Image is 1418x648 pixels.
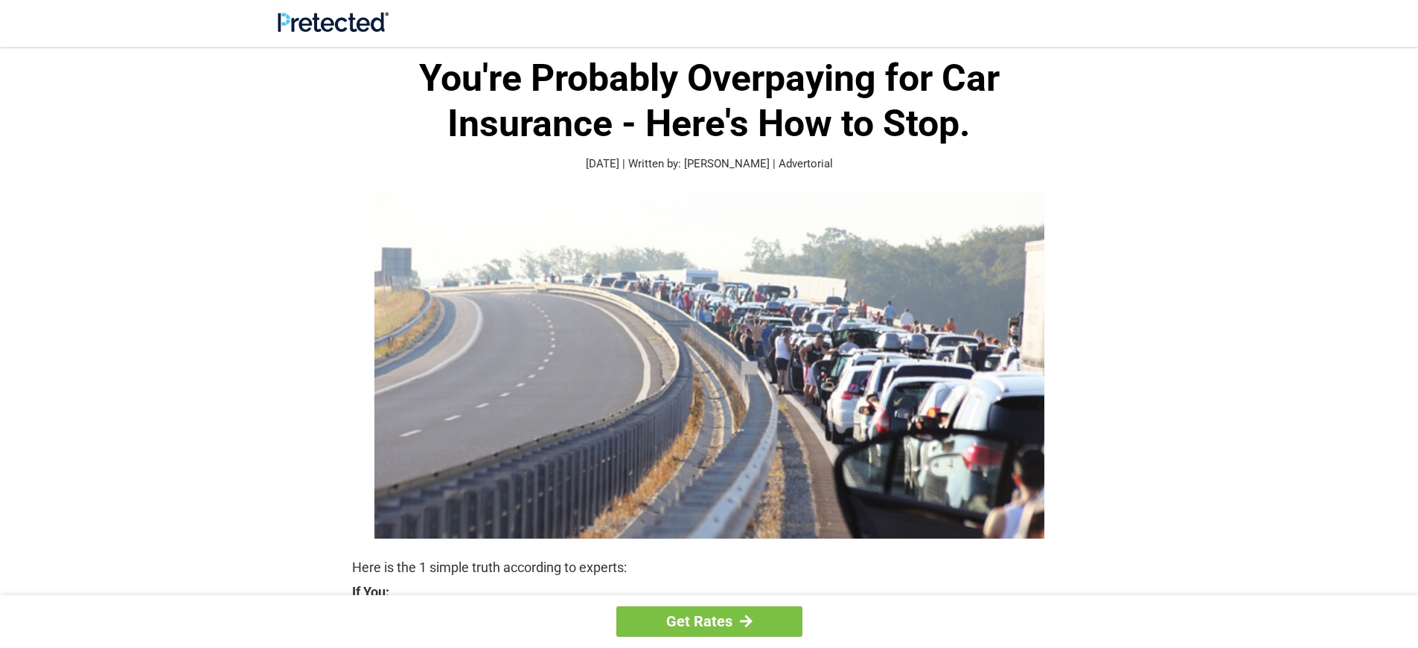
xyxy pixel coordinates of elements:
p: Here is the 1 simple truth according to experts: [352,557,1067,578]
h1: You're Probably Overpaying for Car Insurance - Here's How to Stop. [352,56,1067,147]
a: Get Rates [616,606,802,637]
p: [DATE] | Written by: [PERSON_NAME] | Advertorial [352,155,1067,173]
strong: If You: [352,586,1067,599]
img: Site Logo [278,12,389,32]
a: Site Logo [278,21,389,35]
